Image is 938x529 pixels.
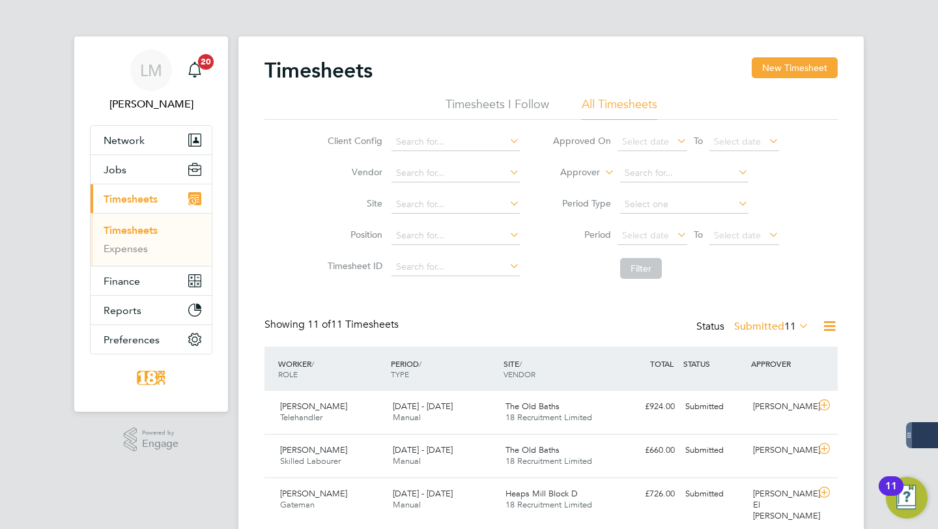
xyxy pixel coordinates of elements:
button: Reports [91,296,212,324]
a: 20 [182,50,208,91]
div: 11 [885,486,897,503]
span: Network [104,134,145,147]
span: ROLE [278,369,298,379]
label: Approver [541,166,600,179]
div: SITE [500,352,613,386]
a: LM[PERSON_NAME] [90,50,212,112]
div: Submitted [680,440,748,461]
div: [PERSON_NAME] El [PERSON_NAME] [748,483,816,527]
button: Network [91,126,212,154]
button: Filter [620,258,662,279]
div: Status [696,318,812,336]
span: Jobs [104,164,126,176]
a: Go to home page [90,367,212,388]
div: £726.00 [612,483,680,505]
li: Timesheets I Follow [446,96,549,120]
span: TYPE [391,369,409,379]
span: To [690,132,707,149]
button: Timesheets [91,184,212,213]
div: [PERSON_NAME] [748,396,816,418]
label: Timesheet ID [324,260,382,272]
h2: Timesheets [264,57,373,83]
input: Search for... [391,195,520,214]
div: Submitted [680,483,748,505]
span: / [311,358,314,369]
span: Select date [622,229,669,241]
div: £924.00 [612,396,680,418]
div: Showing [264,318,401,332]
label: Position [324,229,382,240]
span: Manual [393,455,421,466]
a: Expenses [104,242,148,255]
li: All Timesheets [582,96,657,120]
input: Search for... [620,164,748,182]
div: Submitted [680,396,748,418]
span: [PERSON_NAME] [280,444,347,455]
nav: Main navigation [74,36,228,412]
span: Libby Murphy [90,96,212,112]
span: Reports [104,304,141,317]
a: Powered byEngage [124,427,179,452]
div: APPROVER [748,352,816,375]
span: Gateman [280,499,315,510]
span: Select date [714,229,761,241]
label: Site [324,197,382,209]
a: Timesheets [104,224,158,236]
label: Approved On [552,135,611,147]
span: Preferences [104,334,160,346]
span: 11 Timesheets [307,318,399,331]
span: / [419,358,421,369]
span: / [519,358,522,369]
span: [PERSON_NAME] [280,488,347,499]
img: 18rec-logo-retina.png [134,367,169,388]
input: Search for... [391,227,520,245]
input: Search for... [391,164,520,182]
span: [PERSON_NAME] [280,401,347,412]
span: The Old Baths [505,444,560,455]
span: 11 [784,320,796,333]
label: Period [552,229,611,240]
span: Heaps Mill Block D [505,488,578,499]
span: 11 of [307,318,331,331]
span: 18 Recruitment Limited [505,499,592,510]
span: Telehandler [280,412,322,423]
div: [PERSON_NAME] [748,440,816,461]
label: Client Config [324,135,382,147]
button: Jobs [91,155,212,184]
div: PERIOD [388,352,500,386]
input: Search for... [391,258,520,276]
span: TOTAL [650,358,674,369]
span: LM [140,62,162,79]
span: Timesheets [104,193,158,205]
span: Manual [393,499,421,510]
span: Select date [714,136,761,147]
span: Manual [393,412,421,423]
label: Submitted [734,320,809,333]
span: Powered by [142,427,178,438]
input: Search for... [391,133,520,151]
button: Open Resource Center, 11 new notifications [886,477,928,519]
div: Timesheets [91,213,212,266]
label: Vendor [324,166,382,178]
span: 18 Recruitment Limited [505,455,592,466]
div: STATUS [680,352,748,375]
button: Preferences [91,325,212,354]
button: New Timesheet [752,57,838,78]
label: Period Type [552,197,611,209]
span: To [690,226,707,243]
input: Select one [620,195,748,214]
span: 20 [198,54,214,70]
span: VENDOR [504,369,535,379]
div: £660.00 [612,440,680,461]
span: Skilled Labourer [280,455,341,466]
span: Finance [104,275,140,287]
span: 18 Recruitment Limited [505,412,592,423]
span: [DATE] - [DATE] [393,444,453,455]
button: Finance [91,266,212,295]
div: WORKER [275,352,388,386]
span: Select date [622,136,669,147]
span: [DATE] - [DATE] [393,488,453,499]
span: Engage [142,438,178,450]
span: The Old Baths [505,401,560,412]
span: [DATE] - [DATE] [393,401,453,412]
